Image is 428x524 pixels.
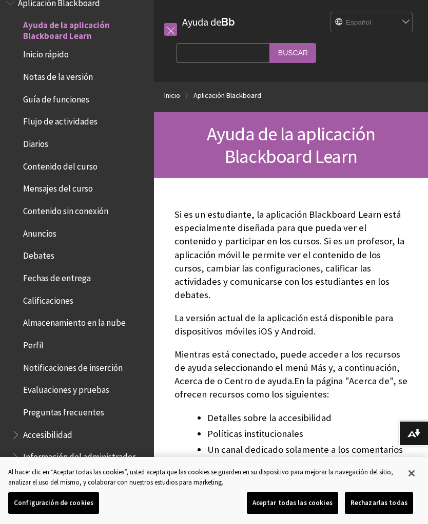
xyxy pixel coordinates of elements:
[182,15,235,28] a: Ayuda deBb
[23,135,48,149] span: Diarios
[174,208,407,302] p: Si es un estudiante, la aplicación Blackboard Learn está especialmente diseñada para que pueda ve...
[23,449,135,463] span: Información del administrador
[23,247,54,261] span: Debates
[23,202,108,216] span: Contenido sin conexión
[207,122,375,168] span: Ayuda de la aplicación Blackboard Learn
[23,315,126,328] span: Almacenamiento en la nube
[345,492,413,514] button: Rechazarlas todas
[247,492,338,514] button: Aceptar todas las cookies
[23,180,93,194] span: Mensajes del curso
[23,225,56,239] span: Anuncios
[207,443,407,471] li: Un canal dedicado solamente a los comentarios sobre la aplicación móvil
[23,337,44,350] span: Perfil
[23,426,72,440] span: Accesibilidad
[23,17,147,41] span: Ayuda de la aplicación Blackboard Learn
[207,427,407,441] li: Políticas institucionales
[331,12,413,33] select: Site Language Selector
[8,467,398,487] div: Al hacer clic en “Aceptar todas las cookies”, usted acepta que las cookies se guarden en su dispo...
[23,68,93,82] span: Notas de la versión
[164,89,180,102] a: Inicio
[23,158,98,172] span: Contenido del curso
[23,91,89,104] span: Guía de funciones
[23,269,91,283] span: Fechas de entrega
[270,43,316,63] input: Buscar
[193,89,261,102] a: Aplicación Blackboard
[23,359,123,373] span: Notificaciones de inserción
[23,404,104,417] span: Preguntas frecuentes
[23,292,73,306] span: Calificaciones
[400,462,423,485] button: Cerrar
[23,113,98,127] span: Flujo de actividades
[174,348,407,402] p: Mientras está conectado, puede acceder a los recursos de ayuda seleccionando el menú Más y, a con...
[23,46,69,60] span: Inicio rápido
[207,411,407,425] li: Detalles sobre la accesibilidad
[8,492,99,514] button: Configuración de cookies
[23,382,109,395] span: Evaluaciones y pruebas
[174,311,407,338] p: La versión actual de la aplicación está disponible para dispositivos móviles iOS y Android.
[221,15,235,29] strong: Bb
